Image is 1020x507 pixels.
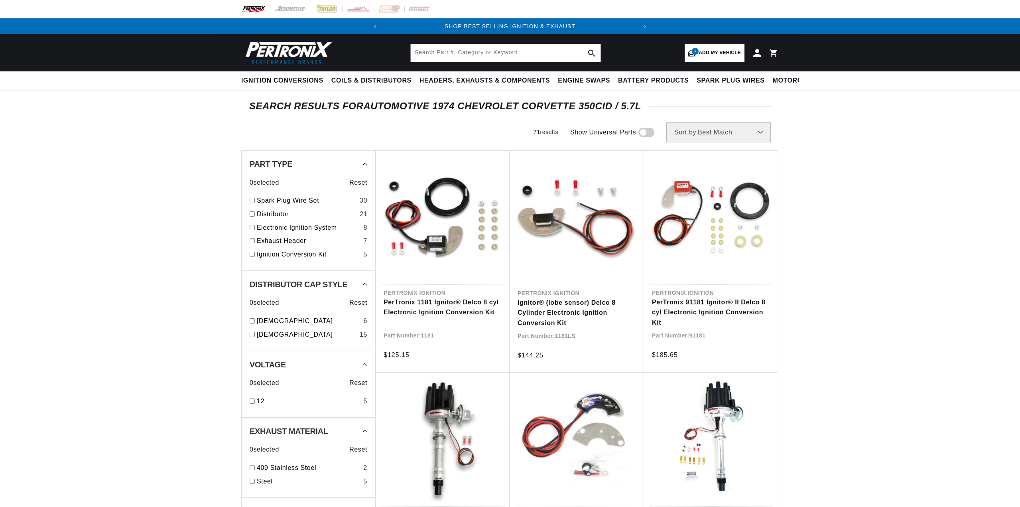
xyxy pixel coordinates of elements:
[241,77,323,85] span: Ignition Conversions
[363,249,367,260] div: 5
[257,236,360,246] a: Exhaust Header
[331,77,412,85] span: Coils & Distributors
[360,329,367,340] div: 15
[773,77,820,85] span: Motorcycle
[221,18,799,34] slideshow-component: Translation missing: en.sections.announcements.announcement_bar
[363,223,367,233] div: 8
[257,209,356,219] a: Distributor
[666,122,771,142] select: Sort by
[367,18,383,34] button: Translation missing: en.sections.announcements.previous_announcement
[257,249,360,260] a: Ignition Conversion Kit
[360,195,367,206] div: 30
[327,71,415,90] summary: Coils & Distributors
[699,49,741,57] span: Add my vehicle
[250,280,347,288] span: Distributor Cap Style
[769,71,824,90] summary: Motorcycle
[241,71,327,90] summary: Ignition Conversions
[685,44,744,62] a: 1Add my vehicle
[384,297,502,318] a: PerTronix 1181 Ignitor® Delco 8 cyl Electronic Ignition Conversion Kit
[415,71,554,90] summary: Headers, Exhausts & Components
[250,160,292,168] span: Part Type
[257,223,360,233] a: Electronic Ignition System
[570,127,636,138] span: Show Universal Parts
[652,297,770,328] a: PerTronix 91181 Ignitor® II Delco 8 cyl Electronic Ignition Conversion Kit
[257,329,356,340] a: [DEMOGRAPHIC_DATA]
[349,378,367,388] span: Reset
[697,77,764,85] span: Spark Plug Wires
[257,396,360,406] a: 12
[349,178,367,188] span: Reset
[534,129,558,135] span: 71 results
[558,77,610,85] span: Engine Swaps
[419,77,550,85] span: Headers, Exhausts & Components
[250,444,279,455] span: 0 selected
[674,129,696,136] span: Sort by
[250,378,279,388] span: 0 selected
[693,71,768,90] summary: Spark Plug Wires
[257,476,360,487] a: Steel
[363,463,367,473] div: 2
[411,44,601,62] input: Search Part #, Category or Keyword
[349,444,367,455] span: Reset
[250,361,286,369] span: Voltage
[363,476,367,487] div: 5
[241,39,333,67] img: Pertronix
[383,22,637,31] div: Announcement
[250,427,328,435] span: Exhaust Material
[618,77,689,85] span: Battery Products
[257,316,360,326] a: [DEMOGRAPHIC_DATA]
[250,178,279,188] span: 0 selected
[349,298,367,308] span: Reset
[257,463,360,473] a: 409 Stainless Steel
[518,298,636,328] a: Ignitor® (lobe sensor) Delco 8 Cylinder Electronic Ignition Conversion Kit
[692,48,699,55] span: 1
[583,44,601,62] button: search button
[363,316,367,326] div: 6
[445,23,575,30] a: SHOP BEST SELLING IGNITION & EXHAUST
[554,71,614,90] summary: Engine Swaps
[383,22,637,31] div: 1 of 2
[360,209,367,219] div: 21
[250,298,279,308] span: 0 selected
[363,396,367,406] div: 5
[257,195,356,206] a: Spark Plug Wire Set
[614,71,693,90] summary: Battery Products
[637,18,653,34] button: Translation missing: en.sections.announcements.next_announcement
[249,102,771,110] div: SEARCH RESULTS FOR Automotive 1974 Chevrolet Corvette 350cid / 5.7L
[363,236,367,246] div: 7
